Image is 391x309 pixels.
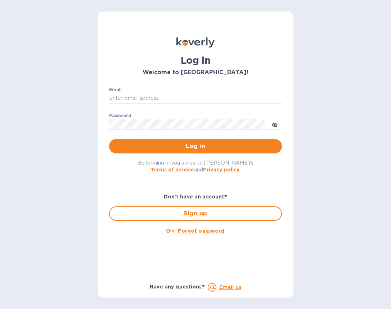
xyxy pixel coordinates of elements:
[109,139,282,153] button: Log in
[109,55,282,66] h1: Log in
[109,206,282,221] button: Sign up
[164,194,228,200] b: Don't have an account?
[115,142,276,151] span: Log in
[109,114,131,118] label: Password
[138,160,253,173] span: By logging in you agree to [PERSON_NAME]'s and .
[219,284,241,290] a: Email us
[268,117,282,131] button: toggle password visibility
[109,93,282,104] input: Enter email address
[203,167,239,173] a: Privacy policy
[150,167,194,173] a: Terms of service
[116,209,275,218] span: Sign up
[109,69,282,76] h3: Welcome to [GEOGRAPHIC_DATA]!
[176,37,215,48] img: Koverly
[109,88,122,92] label: Email
[178,228,224,234] u: Forgot password
[150,284,205,290] b: Have any questions?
